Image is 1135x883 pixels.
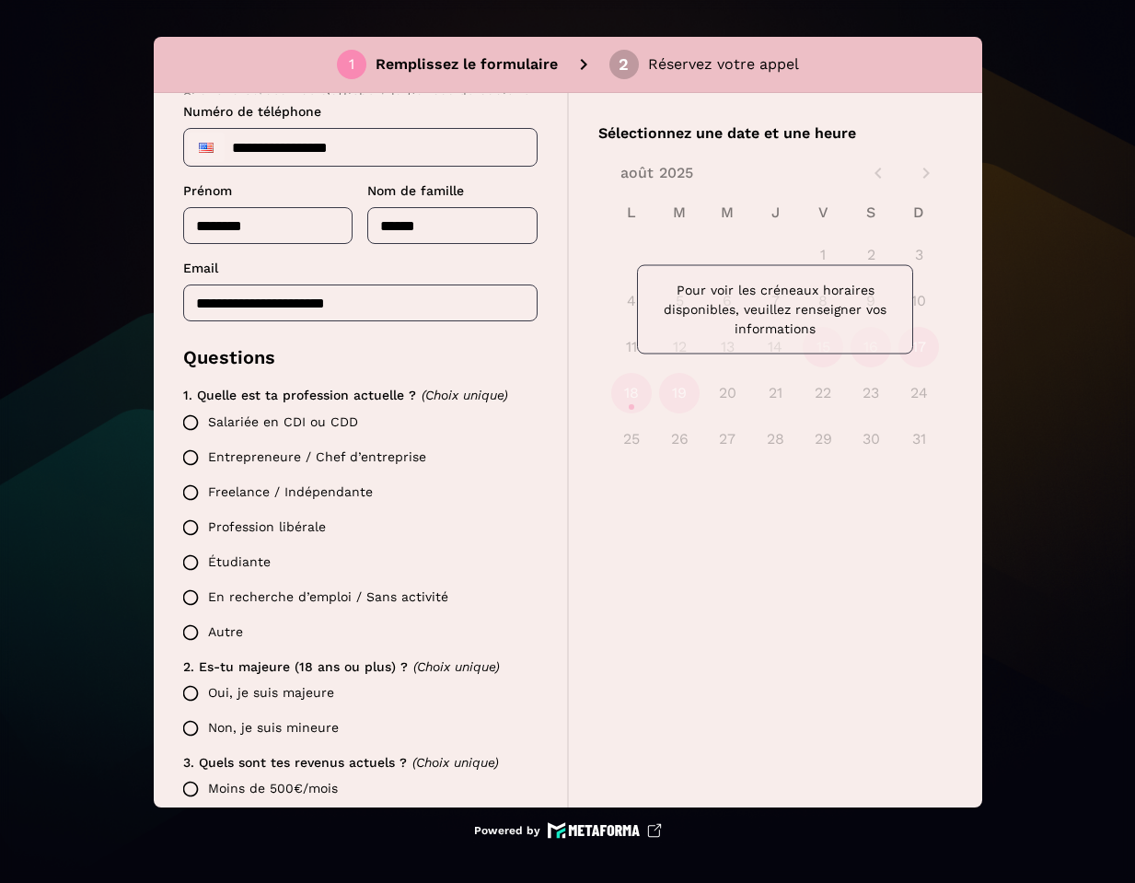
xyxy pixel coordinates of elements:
div: 1 [349,56,354,73]
span: Numéro de téléphone [183,104,321,119]
p: Questions [183,343,538,371]
span: 1. Quelle est ta profession actuelle ? [183,388,416,402]
label: Entrepreneure / Chef d’entreprise [173,440,538,475]
label: Autre [173,615,538,650]
label: Moins de 500€/mois [173,772,538,807]
div: United States: + 1 [188,133,225,162]
span: (Choix unique) [412,755,499,770]
label: Oui, je suis majeure [173,676,538,711]
span: (Choix unique) [413,659,500,674]
label: Étudiante [173,545,538,580]
label: Non, je suis mineure [173,711,538,746]
div: 2 [619,56,629,73]
span: Nom de famille [367,183,464,198]
label: Freelance / Indépendante [173,475,538,510]
p: Remplissez le formulaire [376,53,558,76]
a: Powered by [474,822,662,839]
p: Powered by [474,823,540,838]
label: Salariée en CDI ou CDD [173,405,538,440]
span: (Choix unique) [422,388,508,402]
label: Profession libérale [173,510,538,545]
span: Email [183,261,218,275]
p: Réservez votre appel [648,53,799,76]
span: 2. Es-tu majeure (18 ans ou plus) ? [183,659,408,674]
p: Sélectionnez une date et une heure [598,122,953,145]
span: 3. Quels sont tes revenus actuels ? [183,755,407,770]
label: Entre 500€/mois et 1000€/mois [173,807,538,842]
span: Prénom [183,183,232,198]
p: Pour voir les créneaux horaires disponibles, veuillez renseigner vos informations [653,281,898,339]
label: En recherche d’emploi / Sans activité [173,580,538,615]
